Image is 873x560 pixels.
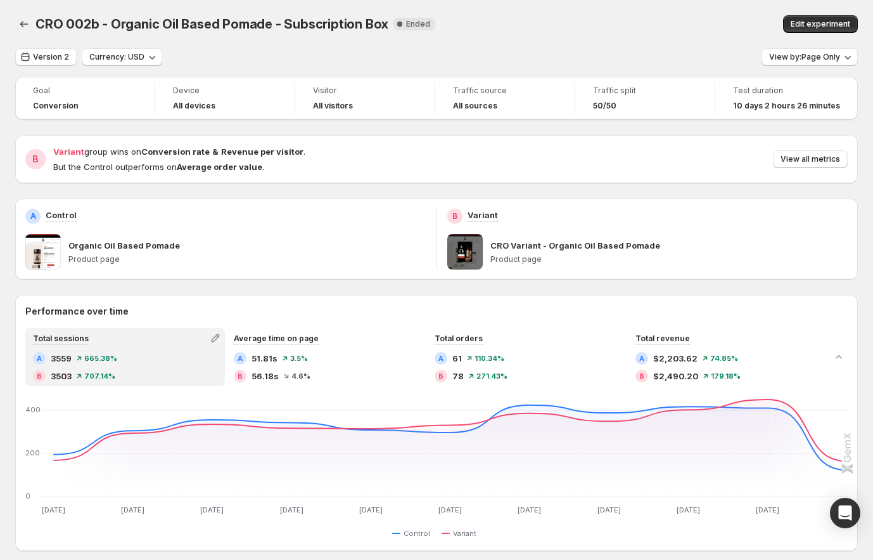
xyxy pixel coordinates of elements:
button: Collapse chart [830,348,848,366]
span: 707.14 % [84,372,115,380]
span: Visitor [313,86,417,96]
span: 110.34 % [475,355,504,362]
h4: All visitors [313,101,353,111]
h2: B [37,372,42,380]
text: [DATE] [359,505,383,514]
text: [DATE] [42,505,65,514]
span: Edit experiment [791,19,850,29]
h2: A [37,355,42,362]
span: Total orders [435,334,483,343]
span: Device [173,86,277,96]
span: Test duration [733,86,840,96]
span: 3559 [51,352,72,365]
h2: A [238,355,243,362]
span: 4.6 % [291,372,310,380]
span: Variant [53,147,84,157]
span: 50/50 [593,101,616,111]
span: Total revenue [635,334,690,343]
span: $2,490.20 [653,370,698,382]
span: Total sessions [33,334,89,343]
h2: B [238,372,243,380]
a: Test duration10 days 2 hours 26 minutes [733,84,840,112]
span: CRO 002b - Organic Oil Based Pomade - Subscription Box [35,16,388,32]
span: Traffic split [593,86,697,96]
span: group wins on . [53,147,305,157]
button: View all metrics [773,150,848,168]
button: Version 2 [15,48,77,66]
h2: B [452,211,457,221]
span: Average time on page [234,334,319,343]
p: Control [46,209,77,221]
span: 179.18 % [711,372,741,380]
button: Back [15,15,33,33]
button: Edit experiment [783,15,858,33]
span: 78 [452,370,464,382]
button: View by:Page Only [761,48,858,66]
text: 200 [25,448,40,457]
a: Traffic sourceAll sources [453,84,557,112]
a: Traffic split50/50 [593,84,697,112]
h4: All devices [173,101,215,111]
a: GoalConversion [33,84,137,112]
img: Organic Oil Based Pomade [25,234,61,270]
span: View all metrics [781,154,840,164]
text: [DATE] [518,505,541,514]
span: Version 2 [33,52,69,62]
span: 61 [452,352,462,365]
p: Variant [468,209,498,221]
text: [DATE] [200,505,224,514]
span: 3.5 % [290,355,308,362]
a: DeviceAll devices [173,84,277,112]
span: 56.18s [252,370,279,382]
span: Goal [33,86,137,96]
h2: A [639,355,644,362]
span: Control [404,528,430,538]
text: [DATE] [677,505,700,514]
span: Traffic source [453,86,557,96]
strong: Average order value [177,162,262,172]
h2: A [30,211,36,221]
span: View by: Page Only [769,52,840,62]
p: Organic Oil Based Pomade [68,239,180,252]
p: Product page [490,254,848,264]
span: $2,203.62 [653,352,698,365]
span: 74.85 % [710,355,738,362]
div: Open Intercom Messenger [830,498,860,528]
text: [DATE] [756,505,779,514]
text: 400 [25,405,41,414]
h4: All sources [453,101,497,111]
text: [DATE] [438,505,462,514]
h2: B [438,372,443,380]
span: 10 days 2 hours 26 minutes [733,101,840,111]
span: Currency: USD [89,52,144,62]
h2: A [438,355,443,362]
h2: B [32,153,39,166]
text: [DATE] [597,505,621,514]
span: But the Control outperforms on . [53,162,264,172]
h2: B [639,372,644,380]
text: [DATE] [280,505,303,514]
button: Currency: USD [82,48,162,66]
text: [DATE] [121,505,144,514]
span: Conversion [33,101,79,111]
text: 0 [25,492,30,500]
strong: Revenue per visitor [221,147,303,157]
span: 51.81s [252,352,277,365]
img: CRO Variant - Organic Oil Based Pomade [447,234,483,270]
h2: Performance over time [25,305,848,318]
button: Variant [442,526,481,541]
strong: & [212,147,219,157]
span: Variant [453,528,476,538]
span: Ended [406,19,430,29]
button: Control [392,526,435,541]
strong: Conversion rate [141,147,210,157]
p: Product page [68,254,426,264]
a: VisitorAll visitors [313,84,417,112]
p: CRO Variant - Organic Oil Based Pomade [490,239,660,252]
span: 271.43 % [476,372,507,380]
span: 665.38 % [84,355,117,362]
span: 3503 [51,370,72,382]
